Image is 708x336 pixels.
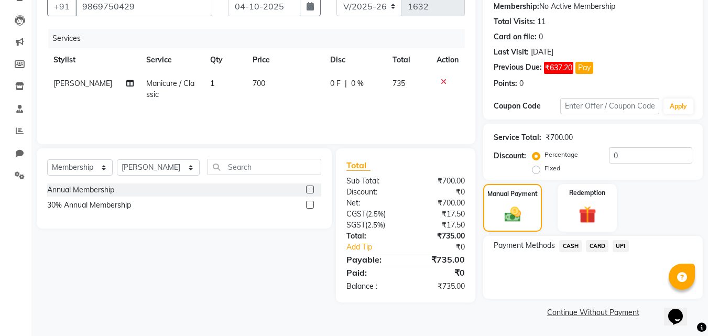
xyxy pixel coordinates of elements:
div: Sub Total: [339,176,406,187]
span: [PERSON_NAME] [53,79,112,88]
div: Paid: [339,266,406,279]
div: ₹0 [406,266,473,279]
span: 2.5% [367,221,383,229]
div: No Active Membership [494,1,692,12]
span: CASH [559,240,582,252]
button: Pay [575,62,593,74]
th: Total [386,48,431,72]
a: Add Tip [339,242,417,253]
span: UPI [613,240,629,252]
th: Service [140,48,204,72]
span: 700 [253,79,265,88]
div: Points: [494,78,517,89]
span: ₹637.20 [544,62,573,74]
label: Manual Payment [487,189,538,199]
div: ( ) [339,220,406,231]
button: Apply [663,99,693,114]
th: Qty [204,48,246,72]
label: Fixed [544,164,560,173]
span: | [345,78,347,89]
div: ₹735.00 [406,281,473,292]
span: CGST [346,209,366,219]
div: Total Visits: [494,16,535,27]
th: Disc [324,48,386,72]
div: Total: [339,231,406,242]
img: _gift.svg [573,204,602,225]
span: Total [346,160,371,171]
div: 0 [519,78,524,89]
div: Service Total: [494,132,541,143]
div: 0 [539,31,543,42]
div: Previous Due: [494,62,542,74]
div: Coupon Code [494,101,560,112]
div: ₹700.00 [546,132,573,143]
span: CARD [586,240,608,252]
input: Search [208,159,321,175]
span: 2.5% [368,210,384,218]
img: _cash.svg [499,205,526,224]
div: ₹700.00 [406,198,473,209]
div: Services [48,29,473,48]
div: ₹0 [417,242,473,253]
div: ₹0 [406,187,473,198]
span: 0 % [351,78,364,89]
span: 735 [393,79,405,88]
div: ₹700.00 [406,176,473,187]
div: Net: [339,198,406,209]
span: Manicure / Classic [146,79,194,99]
label: Redemption [569,188,605,198]
iframe: chat widget [664,294,698,326]
div: 11 [537,16,546,27]
div: Discount: [339,187,406,198]
div: ( ) [339,209,406,220]
div: Payable: [339,253,406,266]
span: SGST [346,220,365,230]
div: ₹735.00 [406,231,473,242]
th: Action [430,48,465,72]
div: [DATE] [531,47,553,58]
span: Payment Methods [494,240,555,251]
div: Discount: [494,150,526,161]
span: 1 [210,79,214,88]
th: Price [246,48,324,72]
div: Annual Membership [47,185,114,196]
a: Continue Without Payment [485,307,701,318]
span: 0 F [330,78,341,89]
div: ₹735.00 [406,253,473,266]
div: Card on file: [494,31,537,42]
div: Balance : [339,281,406,292]
input: Enter Offer / Coupon Code [560,98,659,114]
label: Percentage [544,150,578,159]
div: Membership: [494,1,539,12]
div: Last Visit: [494,47,529,58]
div: ₹17.50 [406,220,473,231]
th: Stylist [47,48,140,72]
div: ₹17.50 [406,209,473,220]
div: 30% Annual Membership [47,200,131,211]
